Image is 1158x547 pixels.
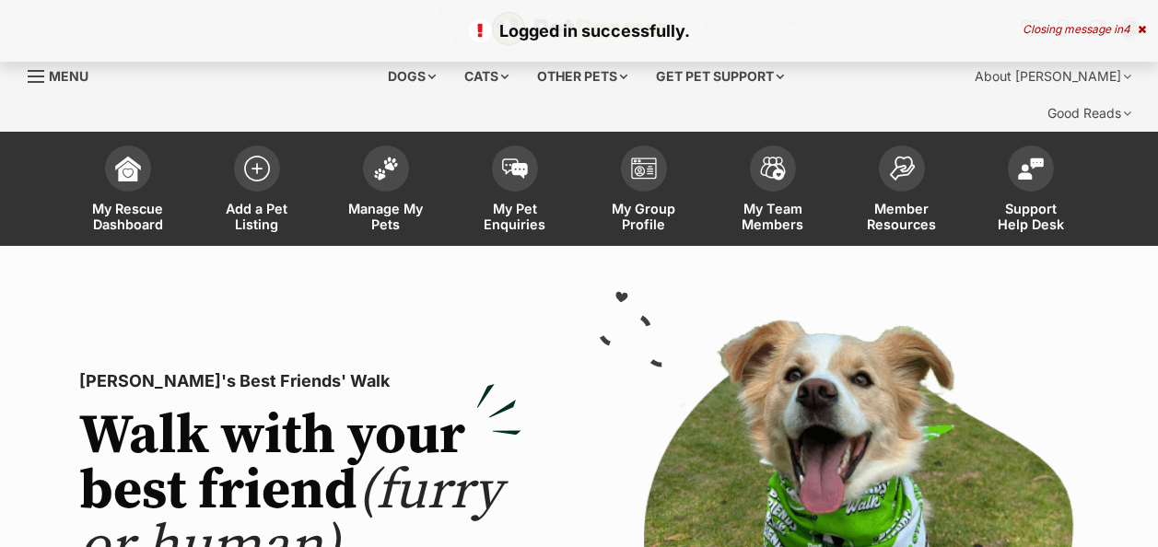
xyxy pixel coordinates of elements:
a: My Pet Enquiries [450,136,579,246]
span: Menu [49,68,88,84]
div: Good Reads [1035,95,1144,132]
a: Support Help Desk [966,136,1095,246]
img: pet-enquiries-icon-7e3ad2cf08bfb03b45e93fb7055b45f3efa6380592205ae92323e6603595dc1f.svg [502,158,528,179]
img: member-resources-icon-8e73f808a243e03378d46382f2149f9095a855e16c252ad45f914b54edf8863c.svg [889,156,915,180]
div: Dogs [375,58,449,95]
span: My Pet Enquiries [474,201,556,232]
span: My Group Profile [602,201,685,232]
img: dashboard-icon-eb2f2d2d3e046f16d808141f083e7271f6b2e854fb5c12c21221c1fb7104beca.svg [115,156,141,181]
p: [PERSON_NAME]'s Best Friends' Walk [79,368,521,394]
span: Manage My Pets [345,201,427,232]
img: manage-my-pets-icon-02211641906a0b7f246fdf0571729dbe1e7629f14944591b6c1af311fb30b64b.svg [373,157,399,180]
a: My Rescue Dashboard [64,136,193,246]
span: Member Resources [860,201,943,232]
img: help-desk-icon-fdf02630f3aa405de69fd3d07c3f3aa587a6932b1a1747fa1d2bba05be0121f9.svg [1018,157,1044,180]
div: Cats [451,58,521,95]
a: Menu [28,58,101,91]
span: Support Help Desk [989,201,1072,232]
div: Other pets [524,58,640,95]
span: My Rescue Dashboard [87,201,170,232]
img: group-profile-icon-3fa3cf56718a62981997c0bc7e787c4b2cf8bcc04b72c1350f741eb67cf2f40e.svg [631,157,657,180]
a: My Team Members [708,136,837,246]
a: Manage My Pets [322,136,450,246]
span: Add a Pet Listing [216,201,298,232]
div: About [PERSON_NAME] [962,58,1144,95]
span: My Team Members [731,201,814,232]
a: Add a Pet Listing [193,136,322,246]
img: team-members-icon-5396bd8760b3fe7c0b43da4ab00e1e3bb1a5d9ba89233759b79545d2d3fc5d0d.svg [760,157,786,180]
img: add-pet-listing-icon-0afa8454b4691262ce3f59096e99ab1cd57d4a30225e0717b998d2c9b9846f56.svg [244,156,270,181]
a: Member Resources [837,136,966,246]
div: Get pet support [643,58,797,95]
a: My Group Profile [579,136,708,246]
